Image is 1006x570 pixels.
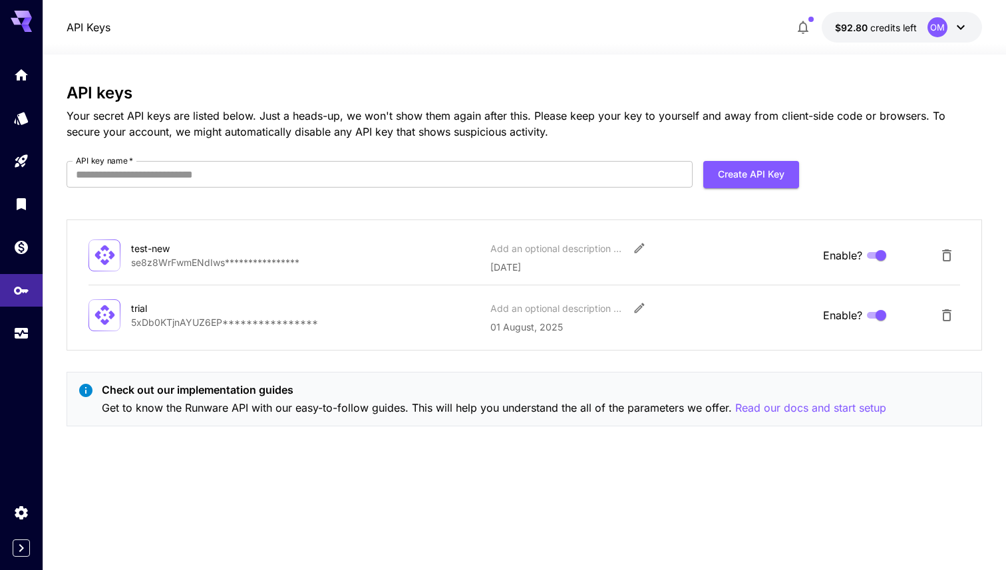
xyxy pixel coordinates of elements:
button: Create API Key [703,161,799,188]
span: Enable? [823,247,862,263]
label: API key name [76,155,133,166]
button: Delete API Key [933,302,960,329]
div: Add an optional description or comment [490,241,623,255]
div: Playground [13,153,29,170]
div: Settings [13,504,29,521]
a: API Keys [67,19,110,35]
nav: breadcrumb [67,19,110,35]
button: Delete API Key [933,242,960,269]
div: Home [13,67,29,83]
button: Expand sidebar [13,539,30,557]
div: test-new [131,241,264,255]
button: Edit [627,296,651,320]
button: $92.80143OM [822,12,982,43]
span: credits left [870,22,917,33]
p: Check out our implementation guides [102,382,886,398]
div: Library [13,196,29,212]
div: Usage [13,325,29,342]
p: [DATE] [490,260,812,274]
div: trial [131,301,264,315]
span: Enable? [823,307,862,323]
div: Models [13,110,29,126]
p: Your secret API keys are listed below. Just a heads-up, we won't show them again after this. Plea... [67,108,982,140]
div: Add an optional description or comment [490,301,623,315]
p: Get to know the Runware API with our easy-to-follow guides. This will help you understand the all... [102,400,886,416]
button: Edit [627,236,651,260]
div: $92.80143 [835,21,917,35]
div: API Keys [13,282,29,299]
h3: API keys [67,84,982,102]
div: Wallet [13,239,29,255]
p: 01 August, 2025 [490,320,812,334]
span: $92.80 [835,22,870,33]
div: OM [927,17,947,37]
button: Read our docs and start setup [735,400,886,416]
